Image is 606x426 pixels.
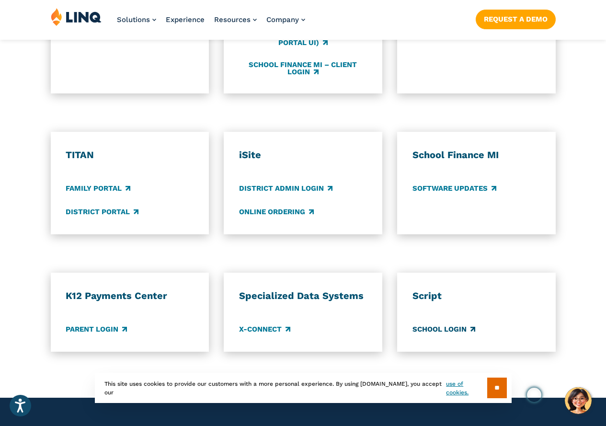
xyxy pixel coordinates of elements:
[239,207,314,217] a: Online Ordering
[66,207,138,217] a: District Portal
[66,324,127,334] a: Parent Login
[239,60,367,76] a: School Finance MI – Client Login
[239,149,367,161] h3: iSite
[95,373,512,403] div: This site uses cookies to provide our customers with a more personal experience. By using [DOMAIN...
[412,324,475,334] a: School Login
[412,290,540,302] h3: Script
[476,8,556,29] nav: Button Navigation
[66,149,194,161] h3: TITAN
[476,10,556,29] a: Request a Demo
[565,387,592,414] button: Hello, have a question? Let’s chat.
[66,290,194,302] h3: K12 Payments Center
[66,183,130,194] a: Family Portal
[239,324,290,334] a: X-Connect
[266,15,305,24] a: Company
[266,15,299,24] span: Company
[117,8,305,39] nav: Primary Navigation
[446,380,487,397] a: use of cookies.
[412,183,496,194] a: Software Updates
[166,15,205,24] a: Experience
[214,15,251,24] span: Resources
[239,183,332,194] a: District Admin Login
[117,15,156,24] a: Solutions
[117,15,150,24] span: Solutions
[412,149,540,161] h3: School Finance MI
[239,290,367,302] h3: Specialized Data Systems
[51,8,102,26] img: LINQ | K‑12 Software
[214,15,257,24] a: Resources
